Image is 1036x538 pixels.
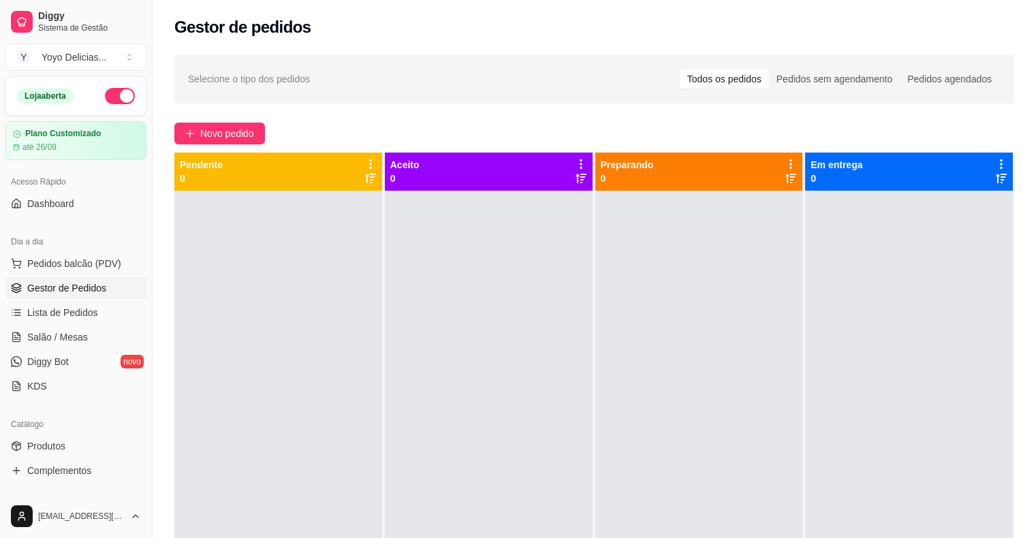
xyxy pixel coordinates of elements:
span: Pedidos balcão (PDV) [27,257,121,270]
p: 0 [390,172,420,185]
article: Plano Customizado [25,129,101,139]
div: Acesso Rápido [5,171,146,193]
a: Complementos [5,460,146,481]
a: Lista de Pedidos [5,302,146,323]
div: Pedidos sem agendamento [769,69,900,89]
span: plus [185,129,195,138]
span: [EMAIL_ADDRESS][DOMAIN_NAME] [38,511,125,522]
span: Sistema de Gestão [38,22,141,33]
span: Dashboard [27,197,74,210]
button: [EMAIL_ADDRESS][DOMAIN_NAME] [5,500,146,533]
button: Select a team [5,44,146,71]
p: Pendente [180,158,223,172]
span: Produtos [27,439,65,453]
p: Preparando [601,158,654,172]
a: DiggySistema de Gestão [5,5,146,38]
button: Alterar Status [105,88,135,104]
article: até 26/09 [22,142,57,153]
p: Aceito [390,158,420,172]
div: Catálogo [5,413,146,435]
button: Pedidos balcão (PDV) [5,253,146,274]
span: Diggy Bot [27,355,69,368]
span: Complementos [27,464,91,477]
p: 0 [180,172,223,185]
span: Selecione o tipo dos pedidos [188,72,310,86]
a: Diggy Botnovo [5,351,146,373]
a: Produtos [5,435,146,457]
span: Y [17,50,31,64]
div: Pedidos agendados [900,69,999,89]
a: Dashboard [5,193,146,215]
a: KDS [5,375,146,397]
a: Gestor de Pedidos [5,277,146,299]
p: 0 [601,172,654,185]
span: KDS [27,379,47,393]
a: Plano Customizadoaté 26/09 [5,121,146,160]
div: Dia a dia [5,231,146,253]
span: Lista de Pedidos [27,306,98,319]
span: Diggy [38,10,141,22]
span: Novo pedido [200,126,254,141]
a: Salão / Mesas [5,326,146,348]
button: Novo pedido [174,123,265,144]
p: Em entrega [811,158,862,172]
div: Yoyo Delicias ... [42,50,106,64]
div: Loja aberta [17,89,74,104]
span: Gestor de Pedidos [27,281,106,295]
div: Todos os pedidos [680,69,769,89]
p: 0 [811,172,862,185]
span: Salão / Mesas [27,330,88,344]
h2: Gestor de pedidos [174,16,311,38]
